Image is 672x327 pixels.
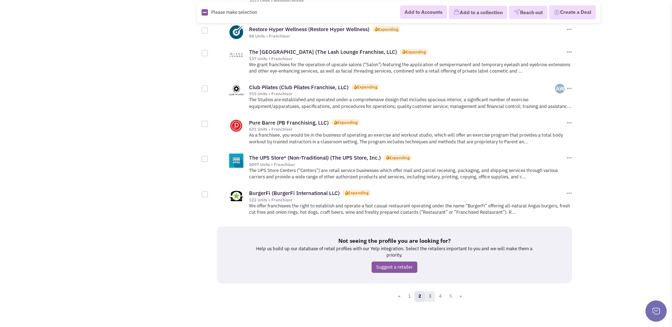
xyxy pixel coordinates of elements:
div: Expanding [378,26,398,32]
div: 631 Units • Franchisor [249,126,565,132]
a: 2 [414,291,425,302]
img: Deal-Dollar.png [554,8,560,16]
img: 6MmFuOHa4E2sIWByIrGf7A.png [555,84,565,93]
img: icon-collection-lavender.png [453,9,460,15]
p: As a franchisee, you would be in the business of operating an exercise and workout studio, which ... [249,132,573,145]
button: Reach out [509,6,547,19]
div: 137 Units • Franchisor [249,56,565,62]
div: 122 Units • Franchisor [249,197,565,203]
img: Rectangle.png [202,9,208,16]
p: The UPS Store Centers (“Centers”) are retail service businesses which offer mail and parcel recei... [249,167,573,180]
a: Pure Barre (PB Franchising, LLC) [249,119,329,126]
p: Help us build up our database of retail profiles with our Yelp integration. Select the retailers ... [252,246,537,259]
a: BurgerFi (BurgerFi International LLC) [249,190,340,196]
a: 4 [435,291,446,302]
a: » [456,291,466,302]
div: 5097 Units • Franchisor [249,162,565,167]
a: The UPS Store® (Non-Traditional) (The UPS Store, Inc.) [249,154,381,161]
p: We grant franchises for the operation of upscale salons (“Salon”) featuring the application of se... [249,62,573,75]
div: Expanding [337,119,357,125]
button: Add to Accounts [400,5,447,19]
p: We offer franchisees the right to establish and operate a fast casual restaurant operating under ... [249,203,573,216]
a: The [GEOGRAPHIC_DATA] (The Lash Lounge Franchise, LLC) [249,48,397,55]
a: Suggest a retailer [372,262,417,273]
div: Expanding [406,49,426,55]
p: The Studios are established and operated under a comprehensive design that includes spacious inte... [249,97,573,110]
div: Expanding [348,190,368,196]
button: Create a Deal [549,5,596,19]
h5: Not seeing the profile you are looking for? [252,237,537,244]
div: Expanding [389,155,410,161]
a: 3 [425,291,435,302]
div: 88 Units • Franchisor [249,33,565,39]
a: 5 [445,291,456,302]
a: « [394,291,405,302]
span: Please make selection [211,9,257,15]
a: 1 [404,291,415,302]
button: Add to a collection [449,6,507,19]
div: 915 Units • Franchisor [249,91,555,97]
div: Expanding [357,84,377,90]
a: Club Pilates (Club Pilates Franchise, LLC) [249,84,349,91]
a: Restore Hyper Wellness (Restore Hyper Wellness) [249,26,369,33]
img: VectorPaper_Plane.png [514,9,520,15]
